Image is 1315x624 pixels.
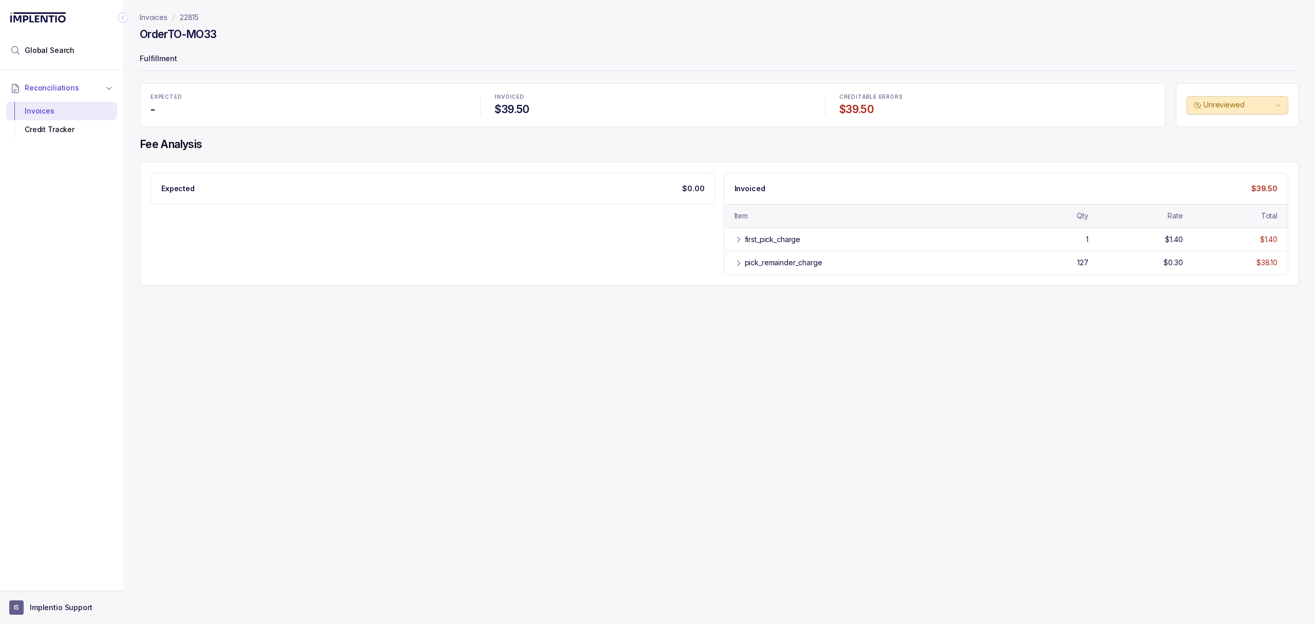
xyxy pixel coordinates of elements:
[1163,258,1182,268] div: $0.30
[839,102,1155,117] h4: $39.50
[14,120,109,139] div: Credit Tracker
[839,94,1155,100] p: CREDITABLE ERRORS
[682,183,704,194] p: $0.00
[1077,211,1088,221] div: Qty
[1204,100,1273,110] p: Unreviewed
[735,211,748,221] div: Item
[14,102,109,120] div: Invoices
[1187,96,1288,115] button: Unreviewed
[1165,234,1182,245] div: $1.40
[1168,211,1182,221] div: Rate
[745,258,822,268] div: pick_remainder_charge
[25,45,74,56] span: Global Search
[495,102,810,117] h4: $39.50
[1261,211,1278,221] div: Total
[140,27,216,42] h4: Order TO-MO33
[161,183,195,194] p: Expected
[735,183,765,194] p: Invoiced
[140,137,1299,152] h4: Fee Analysis
[140,12,167,23] a: Invoices
[6,100,117,141] div: Reconciliations
[151,102,466,117] h4: -
[117,11,129,24] div: Collapse Icon
[140,12,199,23] nav: breadcrumb
[9,600,24,615] span: User initials
[30,602,92,613] p: Implentio Support
[1256,258,1278,268] div: $38.10
[1260,234,1278,245] div: $1.40
[151,94,466,100] p: EXPECTED
[6,77,117,99] button: Reconciliations
[1086,234,1088,245] div: 1
[25,83,79,93] span: Reconciliations
[1251,183,1278,194] p: $39.50
[495,94,810,100] p: INVOICED
[9,600,114,615] button: User initialsImplentio Support
[180,12,199,23] a: 22815
[1077,258,1088,268] div: 127
[140,49,1299,70] p: Fulfillment
[745,234,801,245] div: first_pick_charge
